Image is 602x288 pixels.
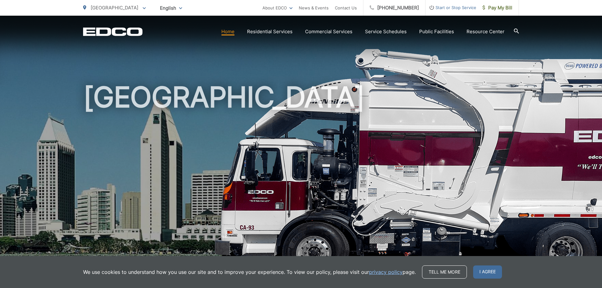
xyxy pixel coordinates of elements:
[91,5,138,11] span: [GEOGRAPHIC_DATA]
[247,28,293,35] a: Residential Services
[335,4,357,12] a: Contact Us
[155,3,187,13] span: English
[422,265,467,279] a: Tell me more
[305,28,352,35] a: Commercial Services
[262,4,293,12] a: About EDCO
[473,265,502,279] span: I agree
[83,27,143,36] a: EDCD logo. Return to the homepage.
[221,28,235,35] a: Home
[299,4,329,12] a: News & Events
[369,268,403,276] a: privacy policy
[467,28,504,35] a: Resource Center
[483,4,512,12] span: Pay My Bill
[365,28,407,35] a: Service Schedules
[83,81,519,280] h1: [GEOGRAPHIC_DATA]
[419,28,454,35] a: Public Facilities
[83,268,416,276] p: We use cookies to understand how you use our site and to improve your experience. To view our pol...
